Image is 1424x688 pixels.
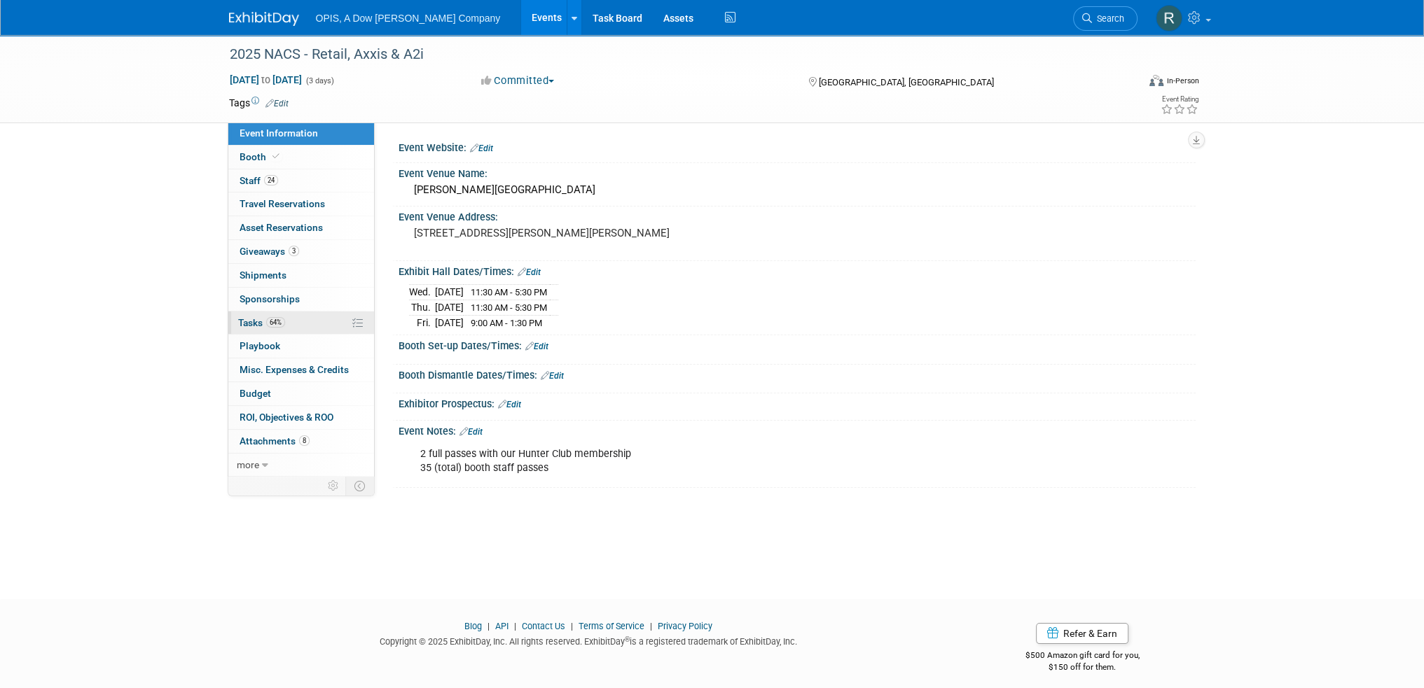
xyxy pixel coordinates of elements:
[322,477,346,495] td: Personalize Event Tab Strip
[299,435,310,446] span: 8
[1092,13,1124,24] span: Search
[1160,96,1198,103] div: Event Rating
[240,175,278,186] span: Staff
[518,267,541,277] a: Edit
[289,246,299,256] span: 3
[228,216,374,239] a: Asset Reservations
[228,430,374,453] a: Attachments8
[471,302,547,313] span: 11:30 AM - 5:30 PM
[240,293,300,304] span: Sponsorships
[229,96,289,110] td: Tags
[240,435,310,447] span: Attachments
[272,153,279,160] i: Booth reservation complete
[471,318,542,328] span: 9:00 AM - 1:30 PM
[819,77,994,87] span: [GEOGRAPHIC_DATA], [GEOGRAPHIC_DATA]
[464,621,482,631] a: Blog
[1149,75,1163,86] img: Format-Inperson.png
[238,317,285,328] span: Tasks
[240,412,333,423] span: ROI, Objectives & ROO
[228,358,374,381] a: Misc. Expenses & Credits
[228,192,374,216] a: Travel Reservations
[399,421,1196,439] div: Event Notes:
[647,621,656,631] span: |
[228,454,374,477] a: more
[435,315,464,330] td: [DATE]
[1073,6,1138,31] a: Search
[305,76,334,85] span: (3 days)
[228,382,374,405] a: Budget
[471,287,547,297] span: 11:30 AM - 5:30 PM
[228,240,374,263] a: Giveaways3
[240,151,282,162] span: Booth
[579,621,644,631] a: Terms of Service
[229,632,949,648] div: Copyright © 2025 ExhibitDay, Inc. All rights reserved. ExhibitDay is a registered trademark of Ex...
[240,246,299,257] span: Giveaways
[409,315,435,330] td: Fri.
[399,163,1196,181] div: Event Venue Name:
[240,127,318,139] span: Event Information
[399,137,1196,155] div: Event Website:
[1166,76,1198,86] div: In-Person
[511,621,520,631] span: |
[969,640,1196,673] div: $500 Amazon gift card for you,
[345,477,374,495] td: Toggle Event Tabs
[410,440,1042,482] div: 2 full passes with our Hunter Club membership 35 (total) booth staff passes
[522,621,565,631] a: Contact Us
[266,317,285,328] span: 64%
[435,300,464,316] td: [DATE]
[229,12,299,26] img: ExhibitDay
[409,285,435,300] td: Wed.
[476,73,560,88] button: Committed
[1036,623,1128,644] a: Refer & Earn
[264,175,278,185] span: 24
[399,335,1196,353] div: Booth Set-up Dates/Times:
[240,388,271,399] span: Budget
[228,122,374,145] a: Event Information
[399,365,1196,383] div: Booth Dismantle Dates/Times:
[495,621,509,631] a: API
[567,621,576,631] span: |
[228,264,374,287] a: Shipments
[1055,73,1199,94] div: Event Format
[316,13,501,24] span: OPIS, A Dow [PERSON_NAME] Company
[228,169,374,192] a: Staff24
[541,371,564,381] a: Edit
[240,340,280,351] span: Playbook
[414,227,715,239] pre: [STREET_ADDRESS][PERSON_NAME][PERSON_NAME]
[658,621,712,631] a: Privacy Policy
[240,222,323,233] span: Asset Reservations
[228,288,374,311] a: Sponsorships
[625,636,630,643] sup: ®
[470,143,493,153] a: Edit
[969,661,1196,673] div: $150 off for them.
[228,311,374,335] a: Tasks64%
[240,269,286,281] span: Shipments
[459,427,483,437] a: Edit
[399,261,1196,279] div: Exhibit Hall Dates/Times:
[409,300,435,316] td: Thu.
[399,206,1196,224] div: Event Venue Address:
[435,285,464,300] td: [DATE]
[498,400,521,409] a: Edit
[259,74,272,85] span: to
[240,198,325,209] span: Travel Reservations
[240,364,349,375] span: Misc. Expenses & Credits
[409,179,1185,201] div: [PERSON_NAME][GEOGRAPHIC_DATA]
[525,342,548,351] a: Edit
[265,99,289,108] a: Edit
[484,621,493,631] span: |
[228,406,374,429] a: ROI, Objectives & ROO
[237,459,259,470] span: more
[225,42,1117,67] div: 2025 NACS - Retail, Axxis & A2i
[228,146,374,169] a: Booth
[228,335,374,358] a: Playbook
[399,393,1196,412] div: Exhibitor Prospectus:
[229,73,303,86] span: [DATE] [DATE]
[1156,5,1182,31] img: Renee Ortner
